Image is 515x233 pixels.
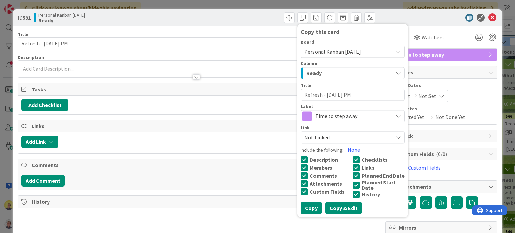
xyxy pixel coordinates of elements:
[23,14,31,21] b: 591
[301,67,405,79] button: Ready
[353,156,405,164] button: Checklists
[32,198,362,206] span: History
[301,40,314,44] span: Board
[14,1,31,9] span: Support
[301,61,317,66] span: Column
[301,89,405,101] textarea: Refresh - [DATE] PM
[343,143,364,156] button: None
[389,82,494,89] span: Planned Dates
[353,190,405,198] button: History
[310,189,345,194] span: Custom Fields
[399,224,485,232] span: Mirrors
[435,113,465,121] span: Not Done Yet
[18,37,375,49] input: type card name here...
[389,164,441,171] a: Manage Custom Fields
[301,202,322,214] button: Copy
[310,173,337,178] span: Comments
[325,202,362,214] button: Copy & Edit
[32,122,362,130] span: Links
[310,165,332,170] span: Members
[362,192,380,197] span: History
[301,188,353,196] button: Custom Fields
[362,180,405,190] span: Planned Start Date
[304,133,390,142] span: Not Linked
[301,172,353,180] button: Comments
[399,132,485,140] span: Block
[399,51,485,59] span: Time to step away
[304,48,361,55] span: Personal Kanban [DATE]
[315,111,390,121] span: Time to step away
[399,68,485,76] span: Dates
[301,180,353,188] button: Attachments
[301,104,313,109] span: Label
[18,54,44,60] span: Description
[301,147,343,154] label: Include the following:
[301,82,311,89] label: Title
[310,157,338,162] span: Description
[353,180,405,190] button: Planned Start Date
[436,151,447,157] span: ( 0/0 )
[353,172,405,180] button: Planned End Date
[301,156,353,164] button: Description
[399,150,485,158] span: Custom Fields
[301,125,310,130] span: Link
[399,183,485,191] span: Attachments
[38,12,85,18] span: Personal Kanban [DATE]
[353,164,405,172] button: Links
[422,33,444,41] span: Watchers
[301,164,353,172] button: Members
[32,85,362,93] span: Tasks
[38,18,85,23] b: Ready
[21,99,68,111] button: Add Checklist
[389,105,494,112] span: Actual Dates
[362,157,388,162] span: Checklists
[362,165,375,170] span: Links
[301,27,405,36] div: Copy this card
[18,31,28,37] label: Title
[310,181,342,186] span: Attachments
[21,175,65,187] button: Add Comment
[362,173,405,178] span: Planned End Date
[32,161,362,169] span: Comments
[418,92,436,100] span: Not Set
[306,69,322,77] span: Ready
[18,14,31,22] span: ID
[21,136,58,148] button: Add Link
